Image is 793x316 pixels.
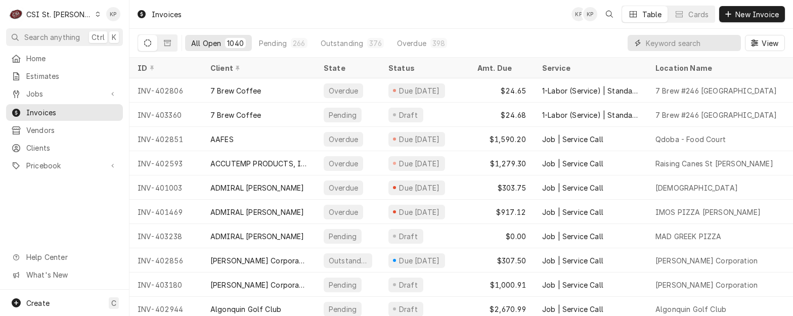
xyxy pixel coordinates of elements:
div: Outstanding [321,38,364,49]
div: CSI St. [PERSON_NAME] [26,9,92,20]
div: INV-402851 [129,127,202,151]
div: 266 [293,38,305,49]
div: Draft [398,110,419,120]
div: Table [642,9,662,20]
div: Location Name [655,63,783,73]
span: Help Center [26,252,117,262]
div: [PERSON_NAME] Corporation [210,280,307,290]
span: Search anything [24,32,80,42]
input: Keyword search [646,35,736,51]
div: Draft [398,304,419,314]
div: $303.75 [469,175,534,200]
span: Vendors [26,125,118,136]
div: Job | Service Call [542,207,603,217]
div: Job | Service Call [542,158,603,169]
button: New Invoice [719,6,785,22]
div: Overdue [328,134,359,145]
div: Due [DATE] [398,134,441,145]
div: Job | Service Call [542,304,603,314]
div: [PERSON_NAME] Corporation [210,255,307,266]
div: Due [DATE] [398,207,441,217]
span: Create [26,299,50,307]
div: Client [210,63,305,73]
div: Pending [328,304,358,314]
div: C [9,7,23,21]
div: Overdue [328,85,359,96]
div: INV-402806 [129,78,202,103]
span: What's New [26,269,117,280]
span: View [760,38,780,49]
a: Go to Pricebook [6,157,123,174]
div: MAD GREEK PIZZA [655,231,721,242]
a: Home [6,50,123,67]
span: New Invoice [733,9,781,20]
span: Estimates [26,71,118,81]
div: INV-402593 [129,151,202,175]
div: [PERSON_NAME] Corporation [655,280,758,290]
div: Due [DATE] [398,183,441,193]
div: Service [542,63,637,73]
div: Amt. Due [477,63,524,73]
button: Open search [601,6,618,22]
div: $917.12 [469,200,534,224]
div: Outstanding [328,255,368,266]
div: Status [388,63,459,73]
div: $24.68 [469,103,534,127]
div: Job | Service Call [542,280,603,290]
div: $1,279.30 [469,151,534,175]
div: $1,590.20 [469,127,534,151]
div: ADMIRAL [PERSON_NAME] [210,183,304,193]
div: Draft [398,280,419,290]
div: Overdue [328,158,359,169]
div: 1-Labor (Service) | Standard | Incurred [542,110,639,120]
div: $307.50 [469,248,534,273]
div: KP [571,7,586,21]
button: Search anythingCtrlK [6,28,123,46]
div: Due [DATE] [398,255,441,266]
div: Kym Parson's Avatar [106,7,120,21]
span: Clients [26,143,118,153]
span: Pricebook [26,160,103,171]
a: Invoices [6,104,123,121]
div: Kym Parson's Avatar [583,7,597,21]
a: Go to Jobs [6,85,123,102]
div: Job | Service Call [542,183,603,193]
div: ADMIRAL [PERSON_NAME] [210,207,304,217]
div: $0.00 [469,224,534,248]
div: Qdoba - Food Court [655,134,726,145]
div: 1040 [227,38,244,49]
div: 7 Brew Coffee [210,110,261,120]
div: Algonquin Golf Club [210,304,281,314]
a: Vendors [6,122,123,139]
div: Draft [398,231,419,242]
div: Due [DATE] [398,158,441,169]
a: Clients [6,140,123,156]
div: Kym Parson's Avatar [571,7,586,21]
div: Cards [688,9,709,20]
div: ACCUTEMP PRODUCTS, INC. [210,158,307,169]
span: C [111,298,116,308]
span: K [112,32,116,42]
div: KP [106,7,120,21]
div: 7 Brew Coffee [210,85,261,96]
span: Home [26,53,118,64]
button: View [745,35,785,51]
div: IMOS PIZZA [PERSON_NAME] [655,207,761,217]
div: INV-401003 [129,175,202,200]
div: Job | Service Call [542,255,603,266]
div: INV-403238 [129,224,202,248]
span: Ctrl [92,32,105,42]
div: Due [DATE] [398,85,441,96]
div: Overdue [328,207,359,217]
div: Pending [328,110,358,120]
div: 398 [432,38,445,49]
div: All Open [191,38,221,49]
div: 376 [369,38,381,49]
div: $1,000.91 [469,273,534,297]
div: Overdue [328,183,359,193]
div: Job | Service Call [542,134,603,145]
div: Pending [328,231,358,242]
div: INV-403360 [129,103,202,127]
div: INV-402856 [129,248,202,273]
div: Job | Service Call [542,231,603,242]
